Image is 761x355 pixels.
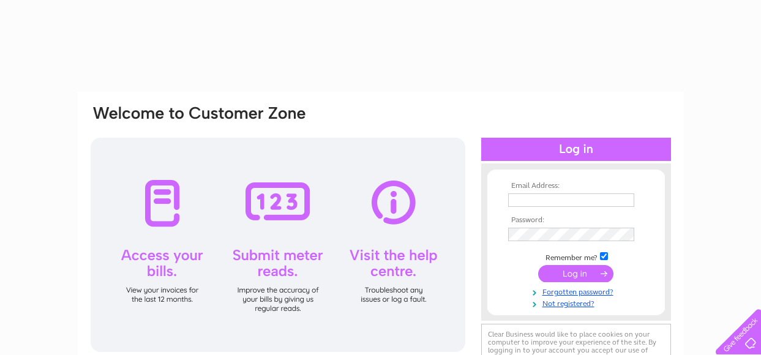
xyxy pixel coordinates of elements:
input: Submit [538,265,613,282]
th: Password: [505,216,647,225]
td: Remember me? [505,250,647,263]
a: Not registered? [508,297,647,308]
a: Forgotten password? [508,285,647,297]
th: Email Address: [505,182,647,190]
